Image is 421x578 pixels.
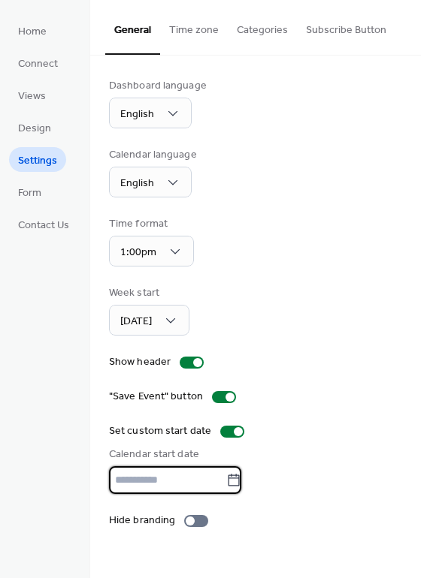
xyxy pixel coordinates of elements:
a: Connect [9,50,67,75]
span: Views [18,89,46,104]
span: Contact Us [18,218,69,233]
span: Settings [18,153,57,169]
div: Set custom start date [109,423,211,439]
span: English [120,104,154,125]
div: Show header [109,354,171,370]
span: Connect [18,56,58,72]
div: Dashboard language [109,78,207,94]
a: Contact Us [9,212,78,236]
div: "Save Event" button [109,389,203,405]
div: Hide branding [109,513,175,528]
a: Settings [9,147,66,172]
a: Design [9,115,60,140]
a: Home [9,18,56,43]
div: Time format [109,216,191,232]
span: Form [18,185,41,201]
span: [DATE] [120,312,152,332]
div: Week start [109,285,186,301]
span: Design [18,121,51,137]
div: Calendar language [109,147,197,163]
a: Form [9,179,50,204]
span: English [120,173,154,194]
div: Calendar start date [109,447,399,462]
a: Views [9,83,55,107]
span: Home [18,24,47,40]
span: 1:00pm [120,242,156,263]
